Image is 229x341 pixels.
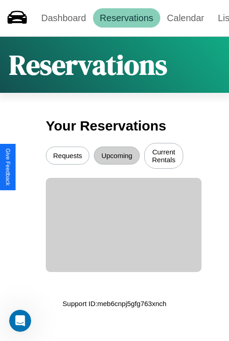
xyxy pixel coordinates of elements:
p: Support ID: meb6cnpj5gfg763xnch [63,297,167,310]
button: Upcoming [94,147,140,165]
button: Current Rentals [144,143,183,169]
h3: Your Reservations [46,114,183,138]
iframe: Intercom live chat [9,310,31,332]
div: Give Feedback [5,148,11,186]
h1: Reservations [9,46,167,84]
a: Dashboard [34,8,93,28]
button: Requests [46,147,89,165]
a: Reservations [93,8,160,28]
a: Calendar [160,8,211,28]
